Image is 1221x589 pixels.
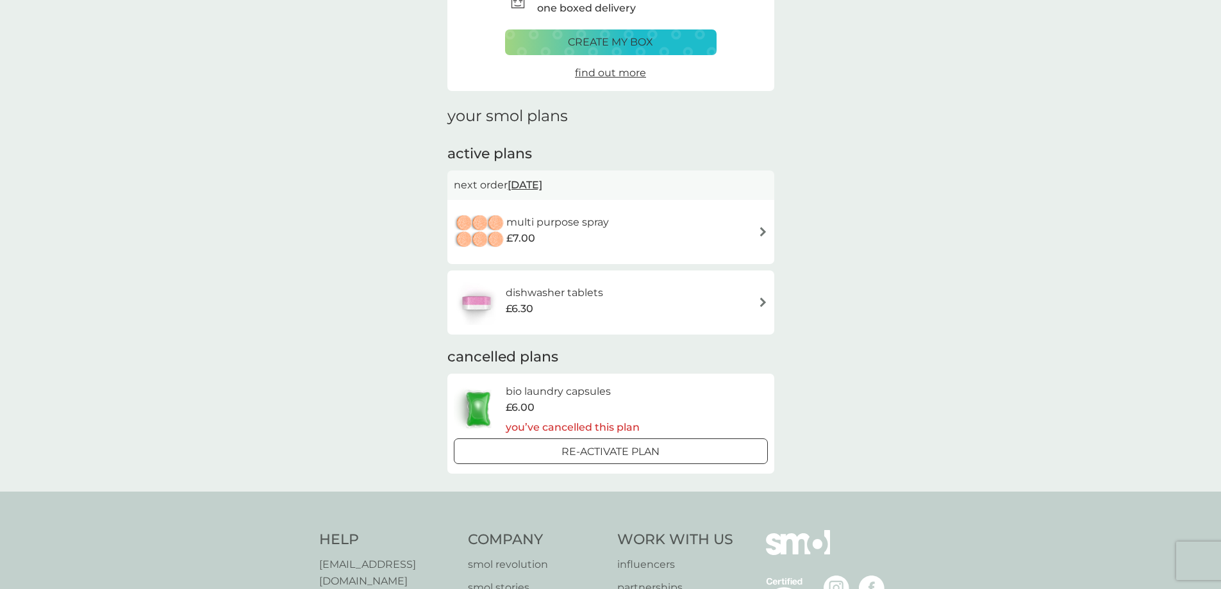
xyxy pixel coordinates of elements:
[766,530,830,574] img: smol
[575,65,646,81] a: find out more
[758,297,768,307] img: arrow right
[447,347,774,367] h2: cancelled plans
[506,399,535,416] span: £6.00
[617,556,733,573] a: influencers
[575,67,646,79] span: find out more
[508,172,542,197] span: [DATE]
[454,280,499,325] img: dishwasher tablets
[447,144,774,164] h2: active plans
[468,530,604,550] h4: Company
[568,34,653,51] p: create my box
[506,214,609,231] h6: multi purpose spray
[454,177,768,194] p: next order
[319,530,456,550] h4: Help
[758,227,768,236] img: arrow right
[506,383,640,400] h6: bio laundry capsules
[468,556,604,573] a: smol revolution
[617,530,733,550] h4: Work With Us
[454,210,506,254] img: multi purpose spray
[447,107,774,126] h1: your smol plans
[319,556,456,589] a: [EMAIL_ADDRESS][DOMAIN_NAME]
[454,438,768,464] button: Re-activate Plan
[454,386,503,431] img: bio laundry capsules
[506,419,640,436] p: you’ve cancelled this plan
[505,29,717,55] button: create my box
[506,230,535,247] span: £7.00
[561,444,660,460] p: Re-activate Plan
[506,301,533,317] span: £6.30
[506,285,603,301] h6: dishwasher tablets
